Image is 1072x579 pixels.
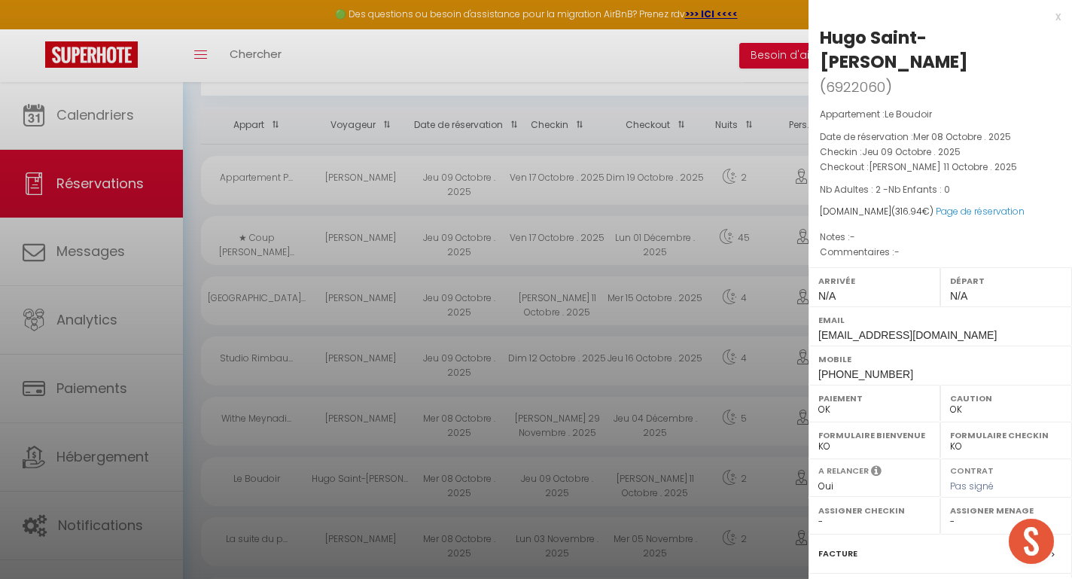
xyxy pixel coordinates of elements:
div: Ouvrir le chat [1009,519,1054,564]
span: Nb Adultes : 2 - [820,183,950,196]
label: Email [818,312,1062,328]
label: Contrat [950,465,994,474]
label: Paiement [818,391,930,406]
label: Formulaire Bienvenue [818,428,930,443]
span: [PERSON_NAME] 11 Octobre . 2025 [869,160,1017,173]
p: Date de réservation : [820,130,1061,145]
p: Checkin : [820,145,1061,160]
label: Arrivée [818,273,930,288]
label: Assigner Checkin [818,503,930,518]
span: Le Boudoir [885,108,932,120]
span: [PHONE_NUMBER] [818,368,913,380]
p: Commentaires : [820,245,1061,260]
span: ( ) [820,76,892,97]
label: Formulaire Checkin [950,428,1062,443]
label: Assigner Menage [950,503,1062,518]
span: 316.94 [895,205,922,218]
p: Checkout : [820,160,1061,175]
div: Hugo Saint-[PERSON_NAME] [820,26,1061,74]
label: Caution [950,391,1062,406]
span: [EMAIL_ADDRESS][DOMAIN_NAME] [818,329,997,341]
div: [DOMAIN_NAME] [820,205,1061,219]
span: Jeu 09 Octobre . 2025 [862,145,961,158]
span: Mer 08 Octobre . 2025 [913,130,1011,143]
span: - [850,230,855,243]
span: - [894,245,900,258]
label: Mobile [818,352,1062,367]
p: Appartement : [820,107,1061,122]
span: 6922060 [826,78,885,96]
i: Sélectionner OUI si vous souhaiter envoyer les séquences de messages post-checkout [871,465,882,481]
span: N/A [950,290,967,302]
span: N/A [818,290,836,302]
p: Notes : [820,230,1061,245]
label: A relancer [818,465,869,477]
label: Facture [818,546,857,562]
a: Page de réservation [936,205,1025,218]
span: Nb Enfants : 0 [888,183,950,196]
span: ( €) [891,205,933,218]
span: Pas signé [950,480,994,492]
label: Départ [950,273,1062,288]
div: x [809,8,1061,26]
